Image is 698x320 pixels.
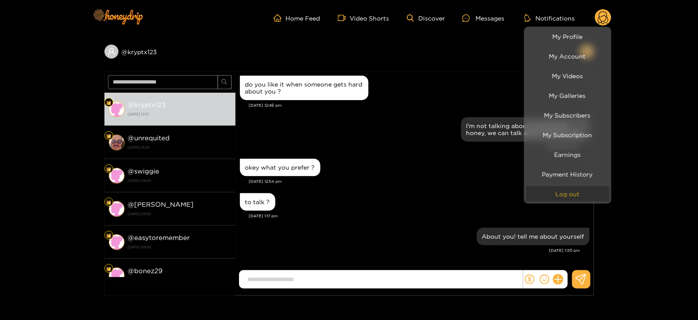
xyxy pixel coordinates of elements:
[526,167,609,182] a: Payment History
[526,108,609,123] a: My Subscribers
[526,88,609,103] a: My Galleries
[526,127,609,143] a: My Subscription
[526,68,609,83] a: My Videos
[526,186,609,202] button: Log out
[526,29,609,44] a: My Profile
[526,147,609,162] a: Earnings
[526,49,609,64] a: My Account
